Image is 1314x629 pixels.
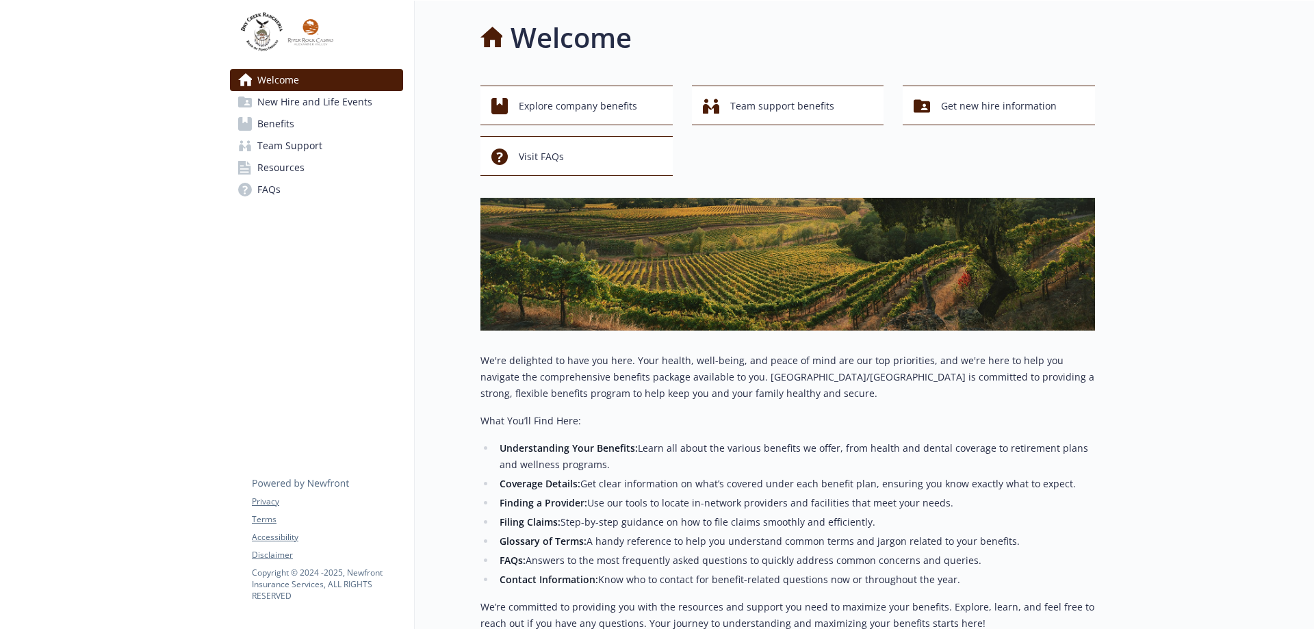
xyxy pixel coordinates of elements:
[941,93,1057,119] span: Get new hire information
[257,91,372,113] span: New Hire and Life Events
[519,93,637,119] span: Explore company benefits
[480,413,1095,429] p: What You’ll Find Here:
[230,113,403,135] a: Benefits
[495,552,1095,569] li: Answers to the most frequently asked questions to quickly address common concerns and queries.
[495,495,1095,511] li: Use our tools to locate in-network providers and facilities that meet your needs.
[252,567,402,602] p: Copyright © 2024 - 2025 , Newfront Insurance Services, ALL RIGHTS RESERVED
[252,531,402,543] a: Accessibility
[252,513,402,526] a: Terms
[257,69,299,91] span: Welcome
[495,440,1095,473] li: Learn all about the various benefits we offer, from health and dental coverage to retirement plan...
[230,157,403,179] a: Resources
[730,93,834,119] span: Team support benefits
[495,533,1095,550] li: A handy reference to help you understand common terms and jargon related to your benefits.
[257,157,305,179] span: Resources
[495,476,1095,492] li: Get clear information on what’s covered under each benefit plan, ensuring you know exactly what t...
[495,514,1095,530] li: Step-by-step guidance on how to file claims smoothly and efficiently.
[692,86,884,125] button: Team support benefits
[252,549,402,561] a: Disclaimer
[500,535,587,548] strong: Glossary of Terms:
[500,573,598,586] strong: Contact Information:
[511,17,632,58] h1: Welcome
[252,496,402,508] a: Privacy
[500,515,561,528] strong: Filing Claims:
[480,86,673,125] button: Explore company benefits
[257,135,322,157] span: Team Support
[257,179,281,201] span: FAQs
[230,69,403,91] a: Welcome
[257,113,294,135] span: Benefits
[500,441,638,454] strong: Understanding Your Benefits:
[495,572,1095,588] li: Know who to contact for benefit-related questions now or throughout the year.
[500,477,580,490] strong: Coverage Details:
[480,136,673,176] button: Visit FAQs
[480,352,1095,402] p: We're delighted to have you here. Your health, well-being, and peace of mind are our top prioriti...
[230,179,403,201] a: FAQs
[230,135,403,157] a: Team Support
[903,86,1095,125] button: Get new hire information
[500,496,587,509] strong: Finding a Provider:
[519,144,564,170] span: Visit FAQs
[230,91,403,113] a: New Hire and Life Events
[480,198,1095,331] img: overview page banner
[500,554,526,567] strong: FAQs:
